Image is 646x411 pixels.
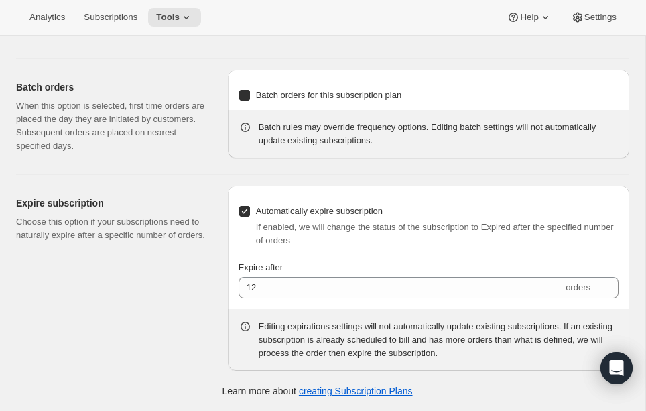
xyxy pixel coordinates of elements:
[259,121,619,148] div: Batch rules may override frequency options. Editing batch settings will not automatically update ...
[29,12,65,23] span: Analytics
[16,99,206,153] p: When this option is selected, first time orders are placed the day they are initiated by customer...
[256,90,402,100] span: Batch orders for this subscription plan
[259,320,619,360] div: Editing expirations settings will not automatically update existing subscriptions. If an existing...
[76,8,145,27] button: Subscriptions
[520,12,538,23] span: Help
[499,8,560,27] button: Help
[239,262,283,272] span: Expire after
[16,196,206,210] h2: Expire subscription
[256,222,614,245] span: If enabled, we will change the status of the subscription to Expired after the specified number o...
[84,12,137,23] span: Subscriptions
[222,384,412,398] p: Learn more about
[148,8,201,27] button: Tools
[16,80,206,94] h2: Batch orders
[16,215,206,242] p: Choose this option if your subscriptions need to naturally expire after a specific number of orders.
[600,352,633,384] div: Open Intercom Messenger
[566,282,590,292] span: orders
[563,8,625,27] button: Settings
[299,386,413,396] a: creating Subscription Plans
[156,12,180,23] span: Tools
[584,12,617,23] span: Settings
[21,8,73,27] button: Analytics
[256,206,383,216] span: Automatically expire subscription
